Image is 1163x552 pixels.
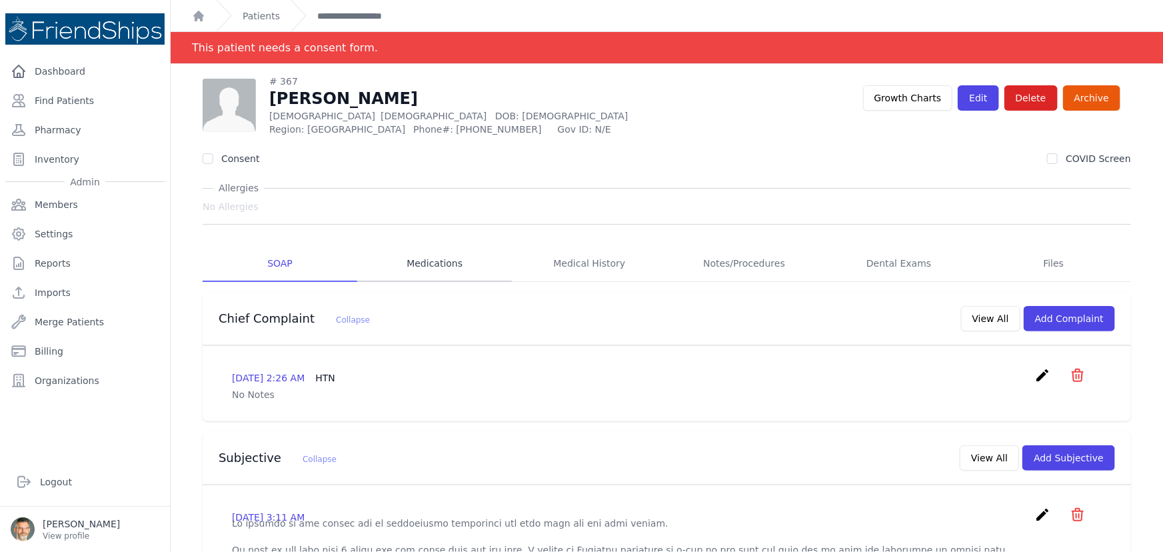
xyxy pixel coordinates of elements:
span: Allergies [213,181,264,195]
a: Settings [5,221,165,247]
a: Merge Patients [5,309,165,335]
a: Patients [243,9,280,23]
a: SOAP [203,246,357,282]
span: No Allergies [203,200,259,213]
i: create [1034,367,1050,383]
button: Add Subjective [1022,445,1115,471]
label: Consent [221,153,259,164]
a: Edit [958,85,998,111]
a: Reports [5,250,165,277]
span: Collapse [303,455,337,464]
a: Pharmacy [5,117,165,143]
a: [PERSON_NAME] View profile [11,517,159,541]
a: Files [976,246,1131,282]
span: [DEMOGRAPHIC_DATA] [381,111,487,121]
a: Dashboard [5,58,165,85]
a: Members [5,191,165,218]
a: Archive [1063,85,1120,111]
h1: [PERSON_NAME] [269,88,702,109]
a: Medications [357,246,512,282]
span: Phone#: [PHONE_NUMBER] [413,123,549,136]
img: Medical Missions EMR [5,13,165,45]
span: DOB: [DEMOGRAPHIC_DATA] [495,111,628,121]
a: Dental Exams [822,246,976,282]
p: View profile [43,531,120,541]
div: Notification [171,32,1163,64]
p: [DATE] 3:11 AM [232,511,305,524]
a: Organizations [5,367,165,394]
a: Billing [5,338,165,365]
span: Gov ID: N/E [558,123,702,136]
a: create [1034,513,1054,525]
a: Inventory [5,146,165,173]
a: create [1034,373,1054,386]
a: Logout [11,469,159,495]
h3: Subjective [219,450,337,466]
button: Add Complaint [1024,306,1115,331]
a: Notes/Procedures [667,246,822,282]
a: Find Patients [5,87,165,114]
span: Collapse [336,315,370,325]
p: No Notes [232,388,1102,401]
span: HTN [315,373,335,383]
nav: Tabs [203,246,1131,282]
p: [DATE] 2:26 AM [232,371,335,385]
button: View All [961,306,1020,331]
p: [DEMOGRAPHIC_DATA] [269,109,702,123]
button: View All [960,445,1019,471]
a: Medical History [512,246,666,282]
a: Growth Charts [863,85,953,111]
img: person-242608b1a05df3501eefc295dc1bc67a.jpg [203,79,256,132]
label: COVID Screen [1066,153,1131,164]
button: Delete [1004,85,1058,111]
a: Imports [5,279,165,306]
i: create [1034,507,1050,523]
span: Admin [65,175,105,189]
div: # 367 [269,75,702,88]
span: Region: [GEOGRAPHIC_DATA] [269,123,405,136]
p: [PERSON_NAME] [43,517,120,531]
div: This patient needs a consent form. [192,32,378,63]
h3: Chief Complaint [219,311,370,327]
